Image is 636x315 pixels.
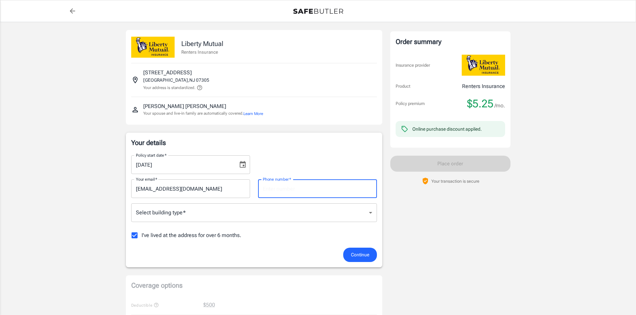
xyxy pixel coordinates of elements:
[131,155,233,174] input: MM/DD/YYYY
[258,179,377,198] input: Enter number
[136,176,157,182] label: Your email
[143,69,192,77] p: [STREET_ADDRESS]
[181,49,223,55] p: Renters Insurance
[462,82,505,90] p: Renters Insurance
[396,37,505,47] div: Order summary
[467,97,493,110] span: $5.25
[143,85,195,91] p: Your address is standardized.
[236,158,249,171] button: Choose date, selected date is Oct 2, 2025
[143,110,263,117] p: Your spouse and live-in family are automatically covered.
[263,176,291,182] label: Phone number
[142,231,241,239] span: I've lived at the address for over 6 months.
[143,77,209,83] p: [GEOGRAPHIC_DATA] , NJ 07305
[494,101,505,110] span: /mo.
[351,251,369,259] span: Continue
[396,83,410,90] p: Product
[293,9,343,14] img: Back to quotes
[143,102,226,110] p: [PERSON_NAME] [PERSON_NAME]
[131,76,139,84] svg: Insured address
[431,178,479,184] p: Your transaction is secure
[343,248,377,262] button: Continue
[131,179,250,198] input: Enter email
[396,100,425,107] p: Policy premium
[136,152,167,158] label: Policy start date
[131,37,175,58] img: Liberty Mutual
[131,106,139,114] svg: Insured person
[462,55,505,76] img: Liberty Mutual
[396,62,430,69] p: Insurance provider
[412,126,482,132] div: Online purchase discount applied.
[131,138,377,147] p: Your details
[243,111,263,117] button: Learn More
[66,4,79,18] a: back to quotes
[181,39,223,49] p: Liberty Mutual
